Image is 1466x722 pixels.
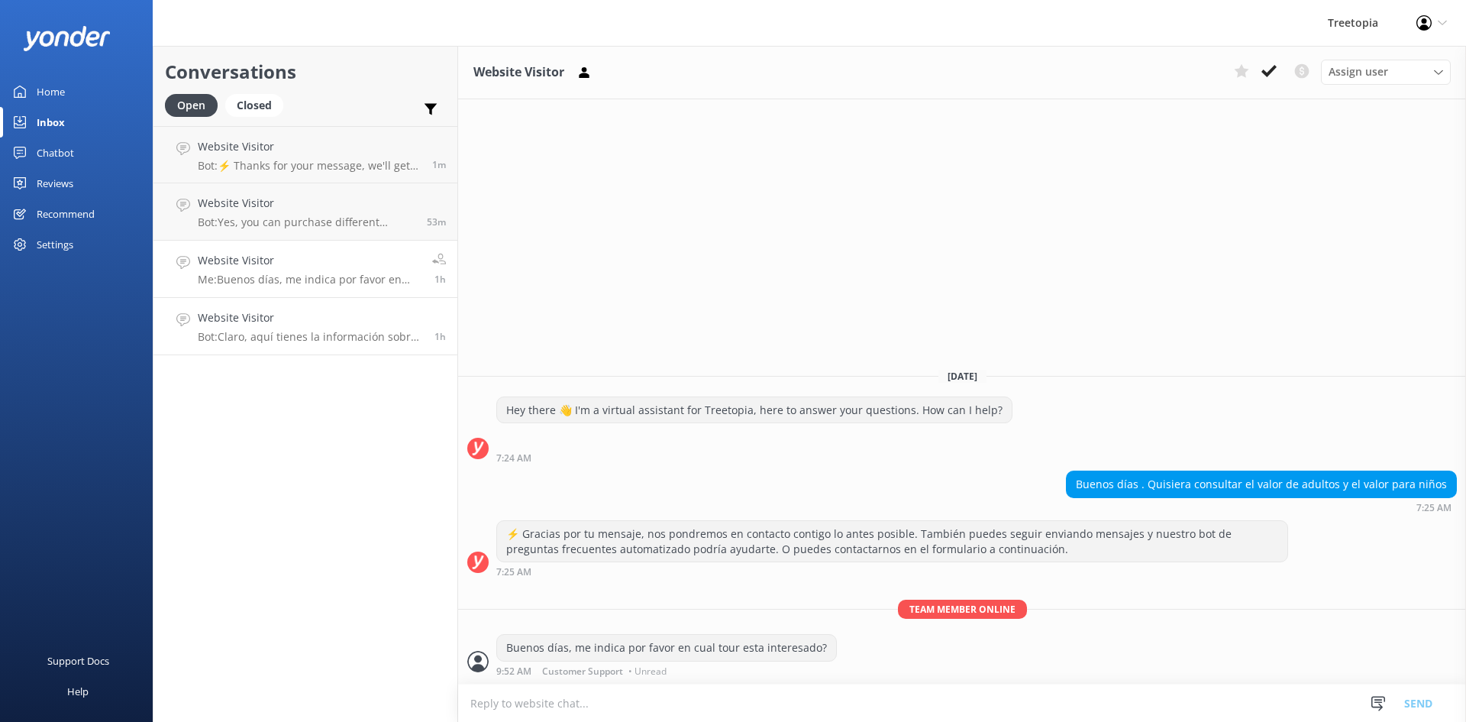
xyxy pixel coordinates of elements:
[165,94,218,117] div: Open
[37,138,74,168] div: Chatbot
[23,26,111,51] img: yonder-white-logo.png
[37,199,95,229] div: Recommend
[496,566,1288,577] div: Oct 01 2025 07:25am (UTC -06:00) America/Mexico_City
[198,215,415,229] p: Bot: Yes, you can purchase different packages and still do the zip-lines together. Just ensure th...
[1066,502,1457,513] div: Oct 01 2025 07:25am (UTC -06:00) America/Mexico_City
[1416,503,1451,513] strong: 7:25 AM
[198,159,421,173] p: Bot: ⚡ Thanks for your message, we'll get back to you as soon as we can. You're also welcome to k...
[47,646,109,676] div: Support Docs
[427,215,446,228] span: Oct 01 2025 10:46am (UTC -06:00) America/Mexico_City
[1321,60,1451,84] div: Assign User
[198,138,421,155] h4: Website Visitor
[496,665,837,676] div: Oct 01 2025 09:52am (UTC -06:00) America/Mexico_City
[165,57,446,86] h2: Conversations
[898,600,1027,619] span: Team member online
[37,229,73,260] div: Settings
[497,521,1287,562] div: ⚡ Gracias por tu mensaje, nos pondremos en contacto contigo lo antes posible. También puedes segu...
[1067,471,1456,497] div: Buenos días . Quisiera consultar el valor de adultos y el valor para niños
[198,309,423,326] h4: Website Visitor
[37,107,65,138] div: Inbox
[198,330,423,344] p: Bot: Claro, aquí tienes la información sobre el Canopy y los puentes colgantes: - **Puentes colga...
[628,667,667,676] span: • Unread
[37,168,73,199] div: Reviews
[198,252,421,269] h4: Website Visitor
[198,195,415,212] h4: Website Visitor
[496,667,531,676] strong: 9:52 AM
[434,273,446,286] span: Oct 01 2025 09:52am (UTC -06:00) America/Mexico_City
[225,94,283,117] div: Closed
[225,96,291,113] a: Closed
[1329,63,1388,80] span: Assign user
[497,397,1012,423] div: Hey there 👋 I'm a virtual assistant for Treetopia, here to answer your questions. How can I help?
[496,452,1012,463] div: Oct 01 2025 07:24am (UTC -06:00) America/Mexico_City
[153,298,457,355] a: Website VisitorBot:Claro, aquí tienes la información sobre el Canopy y los puentes colgantes: - *...
[165,96,225,113] a: Open
[473,63,564,83] h3: Website Visitor
[432,158,446,171] span: Oct 01 2025 11:38am (UTC -06:00) America/Mexico_City
[496,568,531,577] strong: 7:25 AM
[153,241,457,298] a: Website VisitorMe:Buenos días, me indica por favor en cual tour esta interesado?1h
[542,667,623,676] span: Customer Support
[37,76,65,107] div: Home
[497,635,836,661] div: Buenos días, me indica por favor en cual tour esta interesado?
[67,676,89,707] div: Help
[938,370,986,383] span: [DATE]
[496,454,531,463] strong: 7:24 AM
[198,273,421,287] p: Me: Buenos días, me indica por favor en cual tour esta interesado?
[153,126,457,183] a: Website VisitorBot:⚡ Thanks for your message, we'll get back to you as soon as we can. You're als...
[434,330,446,343] span: Oct 01 2025 09:48am (UTC -06:00) America/Mexico_City
[153,183,457,241] a: Website VisitorBot:Yes, you can purchase different packages and still do the zip-lines together. ...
